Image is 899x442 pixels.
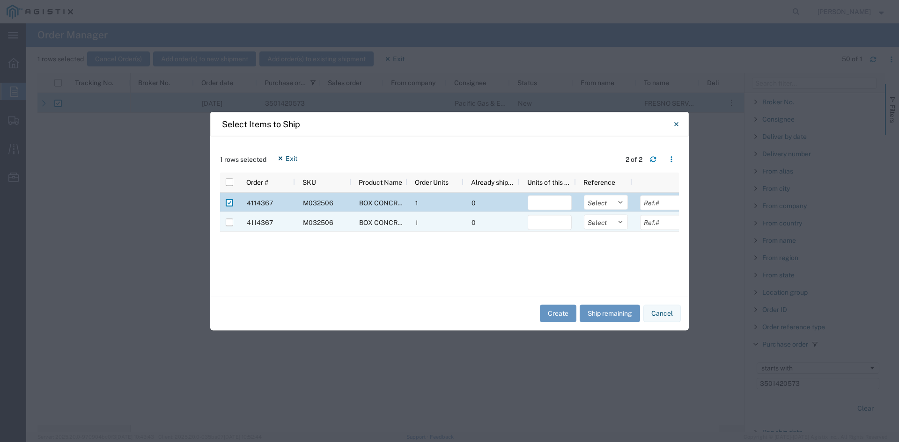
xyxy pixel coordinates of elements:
[359,199,497,206] span: BOX CONCRETE INCIDENTAL TRAFFIC ASSY
[247,218,273,226] span: 4114367
[626,154,642,164] div: 2 of 2
[580,305,640,322] button: Ship remaining
[472,218,476,226] span: 0
[222,118,300,130] h4: Select Items to Ship
[640,215,684,230] input: Ref.#
[270,151,305,166] button: Exit
[247,199,273,206] span: 4114367
[583,178,615,186] span: Reference
[667,115,685,133] button: Close
[472,199,476,206] span: 0
[359,218,497,226] span: BOX CONCRETE INCIDENTAL TRAFFIC ASSY
[527,178,572,186] span: Units of this shipment
[303,218,333,226] span: M032506
[471,178,516,186] span: Already shipped
[643,305,681,322] button: Cancel
[303,199,333,206] span: M032506
[359,178,402,186] span: Product Name
[640,195,684,210] input: Ref.#
[415,218,418,226] span: 1
[415,199,418,206] span: 1
[646,152,661,167] button: Refresh table
[246,178,268,186] span: Order #
[540,305,576,322] button: Create
[302,178,316,186] span: SKU
[220,154,266,164] span: 1 rows selected
[415,178,449,186] span: Order Units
